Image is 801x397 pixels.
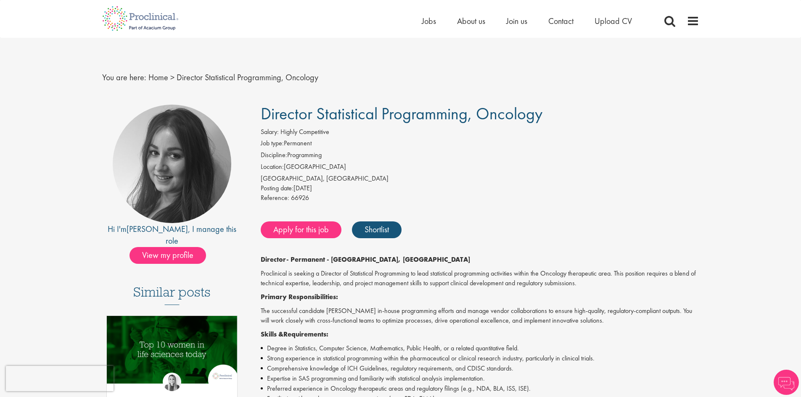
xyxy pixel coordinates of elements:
a: About us [457,16,485,26]
li: Permanent [261,139,699,150]
p: Proclinical is seeking a Director of Statistical Programming to lead statistical programming acti... [261,269,699,288]
img: Top 10 women in life sciences today [107,316,238,384]
span: 66926 [291,193,309,202]
a: Apply for this job [261,221,341,238]
li: Expertise in SAS programming and familiarity with statistical analysis implementation. [261,373,699,384]
strong: Skills & [261,330,283,339]
h3: Similar posts [133,285,211,305]
a: Shortlist [352,221,402,238]
span: Posting date: [261,184,293,192]
span: Highly Competitive [280,127,329,136]
a: Join us [506,16,527,26]
span: Director Statistical Programming, Oncology [261,103,542,124]
iframe: reCAPTCHA [6,366,114,391]
span: You are here: [102,72,146,83]
li: Degree in Statistics, Computer Science, Mathematics, Public Health, or a related quantitative field. [261,343,699,353]
span: > [170,72,174,83]
label: Salary: [261,127,279,137]
label: Discipline: [261,150,287,160]
label: Job type: [261,139,284,148]
a: Jobs [422,16,436,26]
div: [DATE] [261,184,699,193]
a: [PERSON_NAME] [127,223,188,234]
a: Link to a post [107,316,238,390]
p: The successful candidate [PERSON_NAME] in-house programming efforts and manage vendor collaborati... [261,306,699,326]
div: [GEOGRAPHIC_DATA], [GEOGRAPHIC_DATA] [261,174,699,184]
li: Preferred experience in Oncology therapeutic areas and regulatory filings (e.g., NDA, BLA, ISS, I... [261,384,699,394]
label: Reference: [261,193,289,203]
li: Strong experience in statistical programming within the pharmaceutical or clinical research indus... [261,353,699,363]
a: breadcrumb link [148,72,168,83]
strong: Requirements: [283,330,328,339]
strong: Director [261,255,286,264]
strong: - Permanent - [GEOGRAPHIC_DATA], [GEOGRAPHIC_DATA] [286,255,470,264]
a: View my profile [130,249,214,260]
img: Hannah Burke [163,373,181,391]
img: Chatbot [774,370,799,395]
a: Upload CV [595,16,632,26]
span: View my profile [130,247,206,264]
a: Contact [548,16,574,26]
span: Director Statistical Programming, Oncology [177,72,318,83]
label: Location: [261,162,284,172]
div: Hi I'm , I manage this role [102,223,242,247]
img: imeage of recruiter Heidi Hennigan [113,105,231,223]
li: Programming [261,150,699,162]
strong: Primary Responsibilities: [261,292,338,301]
li: [GEOGRAPHIC_DATA] [261,162,699,174]
li: Comprehensive knowledge of ICH Guidelines, regulatory requirements, and CDISC standards. [261,363,699,373]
